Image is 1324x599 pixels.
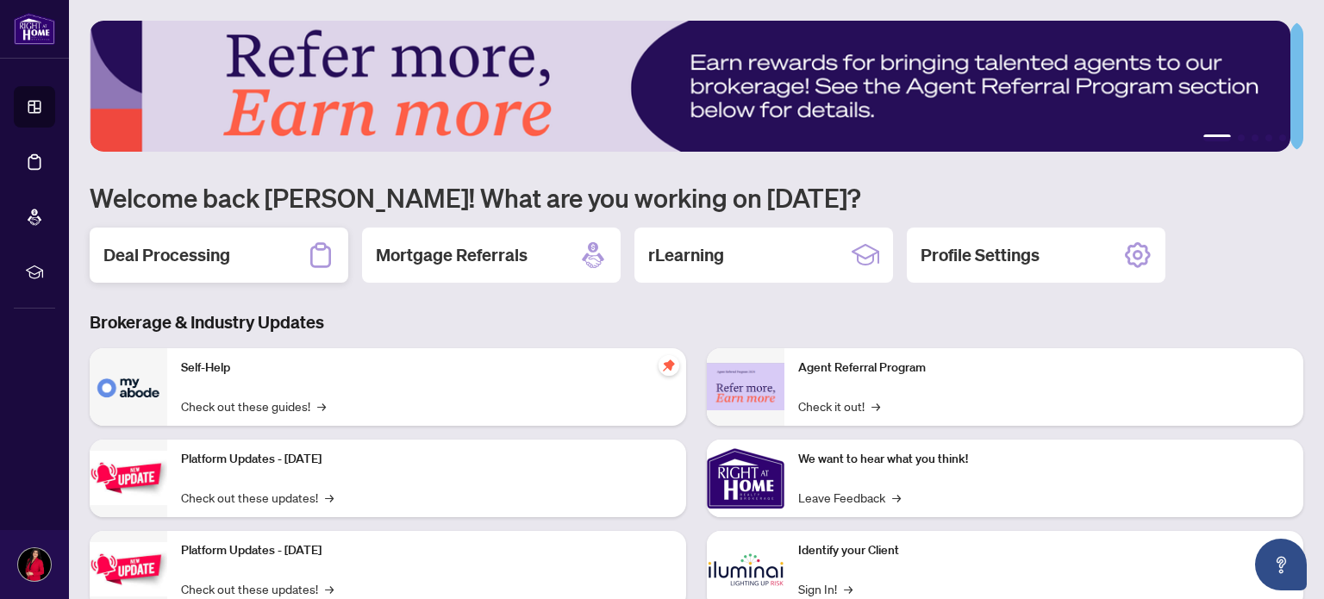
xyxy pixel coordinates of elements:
[921,243,1040,267] h2: Profile Settings
[90,451,167,505] img: Platform Updates - July 21, 2025
[707,363,784,410] img: Agent Referral Program
[871,396,880,415] span: →
[181,359,672,377] p: Self-Help
[798,359,1290,377] p: Agent Referral Program
[90,21,1290,152] img: Slide 0
[798,488,901,507] a: Leave Feedback→
[798,450,1290,469] p: We want to hear what you think!
[181,579,334,598] a: Check out these updates!→
[181,450,672,469] p: Platform Updates - [DATE]
[1238,134,1245,141] button: 2
[14,13,55,45] img: logo
[659,355,679,376] span: pushpin
[325,488,334,507] span: →
[90,348,167,426] img: Self-Help
[181,541,672,560] p: Platform Updates - [DATE]
[1279,134,1286,141] button: 5
[376,243,528,267] h2: Mortgage Referrals
[844,579,852,598] span: →
[1252,134,1258,141] button: 3
[648,243,724,267] h2: rLearning
[18,548,51,581] img: Profile Icon
[90,542,167,596] img: Platform Updates - July 8, 2025
[317,396,326,415] span: →
[90,310,1303,334] h3: Brokerage & Industry Updates
[1255,539,1307,590] button: Open asap
[798,541,1290,560] p: Identify your Client
[90,181,1303,214] h1: Welcome back [PERSON_NAME]! What are you working on [DATE]?
[181,396,326,415] a: Check out these guides!→
[798,396,880,415] a: Check it out!→
[892,488,901,507] span: →
[798,579,852,598] a: Sign In!→
[707,440,784,517] img: We want to hear what you think!
[181,488,334,507] a: Check out these updates!→
[1265,134,1272,141] button: 4
[1203,134,1231,141] button: 1
[325,579,334,598] span: →
[103,243,230,267] h2: Deal Processing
